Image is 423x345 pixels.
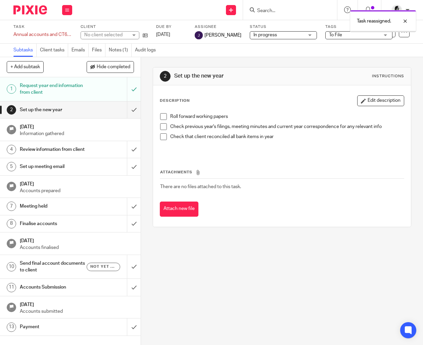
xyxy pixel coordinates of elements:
p: Accounts finalised [20,244,134,251]
span: Not yet sent [90,264,116,269]
a: Notes (1) [109,44,132,57]
h1: Set up the new year [174,73,296,80]
label: Assignee [195,24,241,30]
div: 1 [7,84,16,94]
div: 5 [7,162,16,171]
h1: [DATE] [20,236,134,244]
h1: Set up meeting email [20,162,87,172]
h1: [DATE] [20,122,134,130]
a: Client tasks [40,44,68,57]
div: 2 [160,71,171,82]
p: Accounts submitted [20,308,134,315]
p: Accounts prepared [20,187,134,194]
a: Emails [72,44,89,57]
a: Files [92,44,105,57]
span: To File [329,33,342,37]
span: [PERSON_NAME] [204,32,241,39]
h1: Accounts Submission [20,282,87,292]
button: Hide completed [87,61,134,73]
img: PHOTO-2023-03-20-11-06-28%203.jpg [391,5,402,15]
p: Information gathered [20,130,134,137]
h1: Payment [20,322,87,332]
span: Hide completed [97,64,130,70]
img: svg%3E [195,31,203,39]
button: Edit description [357,95,404,106]
div: 8 [7,219,16,228]
div: 2 [7,105,16,115]
h1: [DATE] [20,179,134,187]
p: Roll forward working papers [170,113,404,120]
span: In progress [253,33,277,37]
div: 7 [7,202,16,211]
div: Annual accounts and CT600 return [13,31,72,38]
p: Task reassigned. [357,18,391,25]
button: Attach new file [160,202,198,217]
div: 10 [7,262,16,271]
h1: Review information from client [20,144,87,155]
label: Client [81,24,148,30]
a: Audit logs [135,44,159,57]
h1: Request year end information from client [20,81,87,98]
label: Due by [156,24,186,30]
p: Check previous year's filings, meeting minutes and current year correspondence for any relevant info [170,123,404,130]
div: 11 [7,283,16,292]
p: Description [160,98,190,103]
span: Attachments [160,170,192,174]
button: + Add subtask [7,61,44,73]
h1: Set up the new year [20,105,87,115]
div: No client selected [84,32,128,38]
label: Task [13,24,72,30]
span: [DATE] [156,32,170,37]
p: Check that client reconciled all bank items in year [170,133,404,140]
span: There are no files attached to this task. [160,184,241,189]
h1: Finalise accounts [20,219,87,229]
div: 4 [7,145,16,154]
h1: [DATE] [20,300,134,308]
h1: Meeting held [20,201,87,211]
div: 13 [7,322,16,332]
img: Pixie [13,5,47,14]
a: Subtasks [13,44,37,57]
h1: Send final account documents to client [20,258,87,275]
div: Instructions [372,74,404,79]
